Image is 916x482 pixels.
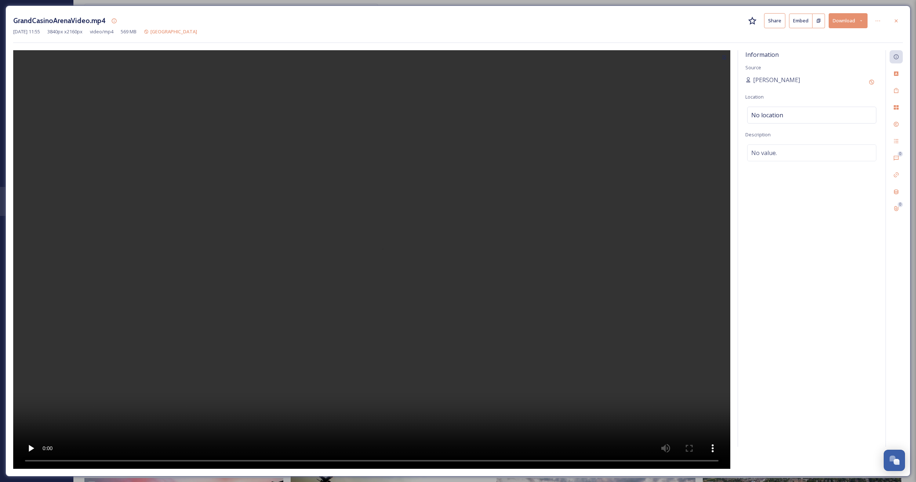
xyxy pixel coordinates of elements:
button: Embed [789,14,813,28]
span: Description [745,131,771,138]
span: No value. [751,148,777,157]
span: Source [745,64,761,71]
span: video/mp4 [90,28,113,35]
button: Open Chat [884,450,905,471]
h3: GrandCasinoArenaVideo.mp4 [13,15,106,26]
span: [PERSON_NAME] [753,76,800,84]
span: 569 MB [121,28,137,35]
div: 0 [898,202,903,207]
span: No location [751,111,783,119]
span: Location [745,93,764,100]
span: [GEOGRAPHIC_DATA] [150,28,197,35]
span: 3840 px x 2160 px [47,28,83,35]
div: 0 [898,151,903,157]
span: [DATE] 11:55 [13,28,40,35]
button: Download [829,13,868,28]
span: Information [745,51,779,59]
button: Share [764,13,785,28]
